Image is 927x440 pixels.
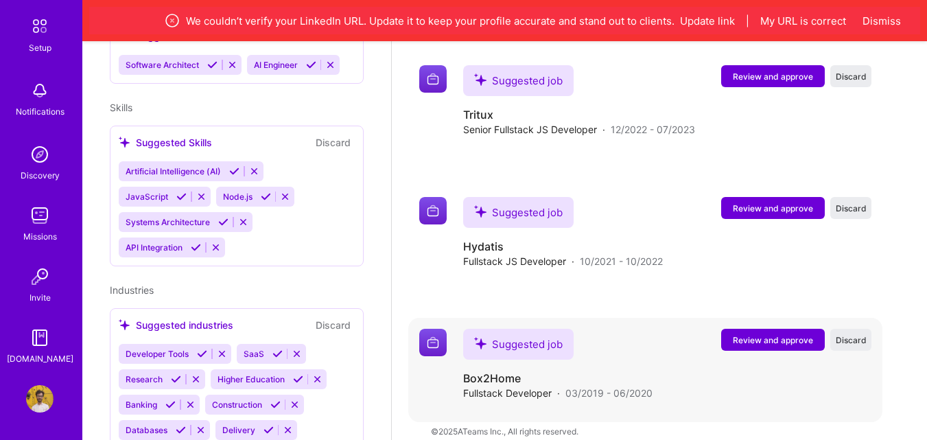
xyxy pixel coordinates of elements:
[191,374,201,384] i: Reject
[733,334,813,346] span: Review and approve
[290,400,300,410] i: Reject
[306,60,316,70] i: Accept
[280,192,290,202] i: Reject
[26,77,54,104] img: bell
[463,386,552,400] span: Fullstack Developer
[244,349,264,359] span: SaaS
[16,104,64,119] div: Notifications
[238,217,248,227] i: Reject
[836,334,867,346] span: Discard
[126,242,183,253] span: API Integration
[272,349,283,359] i: Accept
[283,425,293,435] i: Reject
[217,349,227,359] i: Reject
[110,102,132,113] span: Skills
[126,400,157,410] span: Banking
[474,337,486,349] i: icon SuggestedTeams
[7,351,73,366] div: [DOMAIN_NAME]
[312,135,355,150] button: Discard
[721,197,825,219] button: Review and approve
[176,192,187,202] i: Accept
[463,254,566,268] span: Fullstack JS Developer
[126,349,189,359] span: Developer Tools
[580,254,663,268] span: 10/2021 - 10/2022
[270,400,281,410] i: Accept
[760,14,846,28] button: My URL is correct
[23,229,57,244] div: Missions
[26,202,54,229] img: teamwork
[463,239,663,254] h4: Hydatis
[222,425,255,435] span: Delivery
[26,263,54,290] img: Invite
[126,374,163,384] span: Research
[29,40,51,55] div: Setup
[293,374,303,384] i: Accept
[463,107,695,122] h4: Tritux
[565,386,653,400] span: 03/2019 - 06/2020
[165,400,176,410] i: Accept
[212,400,262,410] span: Construction
[126,425,167,435] span: Databases
[218,374,285,384] span: Higher Education
[223,192,253,202] span: Node.js
[126,192,168,202] span: JavaScript
[463,329,574,360] div: Suggested job
[474,73,486,86] i: icon SuggestedTeams
[23,385,57,413] a: User Avatar
[261,192,271,202] i: Accept
[218,217,228,227] i: Accept
[26,324,54,351] img: guide book
[227,60,237,70] i: Reject
[836,71,867,82] span: Discard
[249,166,259,176] i: Reject
[229,166,239,176] i: Accept
[185,400,196,410] i: Reject
[126,166,221,176] span: Artificial Intelligence (AI)
[21,168,60,183] div: Discovery
[419,65,447,93] img: Company logo
[119,135,212,150] div: Suggested Skills
[110,284,154,296] span: Industries
[312,374,322,384] i: Reject
[463,122,597,137] span: Senior Fullstack JS Developer
[211,242,221,253] i: Reject
[602,122,605,137] span: ·
[836,202,867,214] span: Discard
[463,197,574,228] div: Suggested job
[557,386,560,400] span: ·
[126,60,199,70] span: Software Architect
[419,329,447,356] img: Company logo
[746,14,749,28] span: |
[263,425,274,435] i: Accept
[680,14,735,28] button: Update link
[171,374,181,384] i: Accept
[419,197,447,224] img: Company logo
[463,371,653,386] h4: Box2Home
[126,217,210,227] span: Systems Architecture
[611,122,695,137] span: 12/2022 - 07/2023
[733,202,813,214] span: Review and approve
[119,137,130,148] i: icon SuggestedTeams
[254,60,298,70] span: AI Engineer
[191,242,201,253] i: Accept
[26,141,54,168] img: discovery
[196,425,206,435] i: Reject
[30,290,51,305] div: Invite
[119,318,233,332] div: Suggested industries
[25,12,54,40] img: setup
[26,385,54,413] img: User Avatar
[196,192,207,202] i: Reject
[154,12,856,29] div: We couldn’t verify your LinkedIn URL. Update it to keep your profile accurate and stand out to cl...
[863,14,901,28] button: Dismiss
[463,65,574,96] div: Suggested job
[474,205,486,218] i: icon SuggestedTeams
[176,425,186,435] i: Accept
[721,329,825,351] button: Review and approve
[830,65,871,87] button: Discard
[721,65,825,87] button: Review and approve
[830,197,871,219] button: Discard
[733,71,813,82] span: Review and approve
[207,60,218,70] i: Accept
[119,319,130,331] i: icon SuggestedTeams
[197,349,207,359] i: Accept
